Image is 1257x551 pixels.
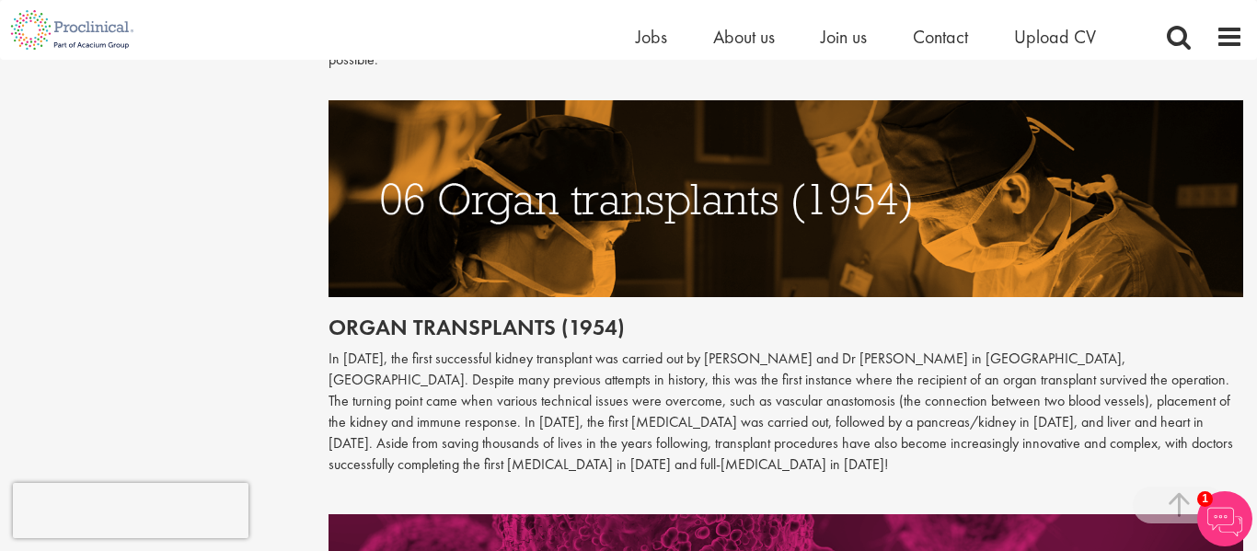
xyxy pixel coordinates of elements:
a: Jobs [636,25,667,49]
iframe: reCAPTCHA [13,483,248,538]
a: Join us [821,25,867,49]
a: Upload CV [1014,25,1096,49]
a: About us [713,25,775,49]
h2: Organ transplants (1954) [329,316,1244,339]
img: Chatbot [1197,491,1252,546]
a: Contact [913,25,968,49]
p: In [DATE], the first successful kidney transplant was carried out by [PERSON_NAME] and Dr [PERSON... [329,349,1244,475]
span: 1 [1197,491,1213,507]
